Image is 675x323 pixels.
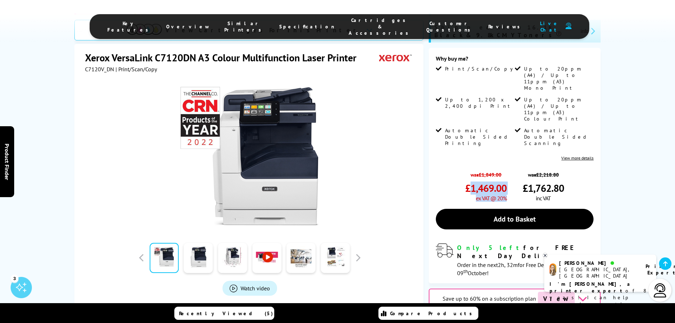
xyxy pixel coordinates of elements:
[426,20,474,33] span: Customer Questions
[550,263,556,276] img: amy-livechat.png
[179,310,273,317] span: Recently Viewed (5)
[566,23,572,29] img: user-headset-duotone.svg
[559,266,637,279] div: [GEOGRAPHIC_DATA], [GEOGRAPHIC_DATA]
[166,23,210,30] span: Overview
[436,244,594,276] div: modal_delivery
[559,260,637,266] div: [PERSON_NAME]
[538,292,575,306] span: View
[653,283,667,297] img: user-headset-light.svg
[523,168,564,178] span: was
[11,274,18,282] div: 3
[523,182,564,195] span: £1,762.80
[457,244,523,252] span: Only 5 left
[85,66,114,73] span: C7120V_DN
[436,55,594,66] div: Why buy me?
[550,281,632,294] b: I'm [PERSON_NAME], a printer expert
[174,307,274,320] a: Recently Viewed (5)
[479,171,501,178] strike: £1,849.00
[476,195,507,202] span: ex VAT @ 20%
[241,285,270,292] span: Watch video
[4,143,11,180] span: Product Finder
[279,23,334,30] span: Specification
[561,155,594,161] a: View more details
[445,66,518,72] span: Print/Scan/Copy
[457,261,574,277] span: Order in the next for Free Delivery [DATE] 09 October!
[457,244,594,260] div: for FREE Next Day Delivery
[498,261,518,268] span: 2h, 32m
[85,51,364,64] h1: Xerox VersaLink C7120DN A3 Colour Multifunction Laser Printer
[390,310,476,317] span: Compare Products
[463,268,468,274] sup: th
[488,23,524,30] span: Reviews
[465,182,507,195] span: £1,469.00
[116,66,157,73] span: | Print/Scan/Copy
[465,168,507,178] span: was
[443,295,536,302] span: Save up to 60% on a subscription plan
[550,281,651,314] p: of 8 years! I can help you choose the right product
[445,127,513,146] span: Automatic Double Sided Printing
[524,66,592,91] span: Up to 20ppm (A4) / Up to 11ppm (A3) Mono Print
[224,20,265,33] span: Similar Printers
[180,87,319,226] img: Xerox VersaLink C7120DN
[107,20,152,33] span: Key Features
[524,127,592,146] span: Automatic Double Sided Scanning
[223,281,277,296] a: Product_All_Videos
[536,195,551,202] span: inc VAT
[436,209,594,229] a: Add to Basket
[536,171,559,178] strike: £2,218.80
[538,20,562,33] span: Live Chat
[445,96,513,109] span: Up to 1,200 x 2,400 dpi Print
[379,51,412,64] img: Xerox
[524,96,592,122] span: Up to 20ppm (A4) / Up to 11ppm (A3) Colour Print
[349,17,412,36] span: Cartridges & Accessories
[378,307,478,320] a: Compare Products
